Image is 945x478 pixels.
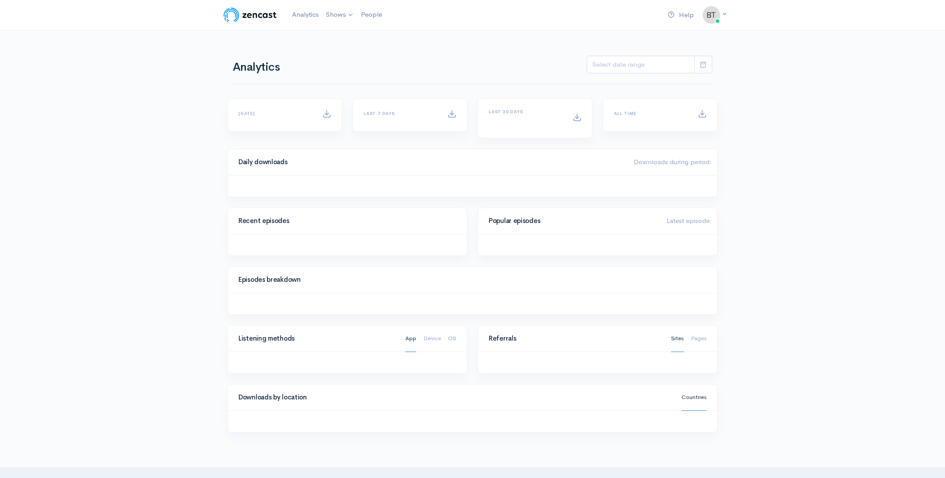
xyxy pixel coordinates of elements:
h6: [DATE] [238,111,312,116]
a: Sites [671,325,684,352]
a: People [357,5,386,24]
a: OS [448,325,456,352]
a: Shows [322,5,357,25]
h4: Downloads by location [238,394,671,401]
h4: Popular episodes [489,217,656,225]
h6: Last 7 days [364,111,437,116]
h4: Referrals [489,335,660,342]
a: Device [423,325,441,352]
a: Analytics [289,5,322,24]
a: Pages [691,325,707,352]
h4: Episodes breakdown [238,276,701,284]
span: Downloads during period: [634,158,712,166]
h1: Analytics [233,61,304,74]
span: Latest episode: [667,216,712,225]
img: ... [703,6,720,24]
h4: Daily downloads [238,158,623,166]
h6: Last 30 days [489,109,562,114]
a: Help [664,6,697,25]
h4: Recent episodes [238,217,451,225]
h6: All time [614,111,687,116]
a: Countries [682,384,707,411]
h4: Listening methods [238,335,395,342]
a: App [405,325,416,352]
img: ZenCast Logo [222,6,278,24]
input: analytics date range selector [587,56,695,74]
